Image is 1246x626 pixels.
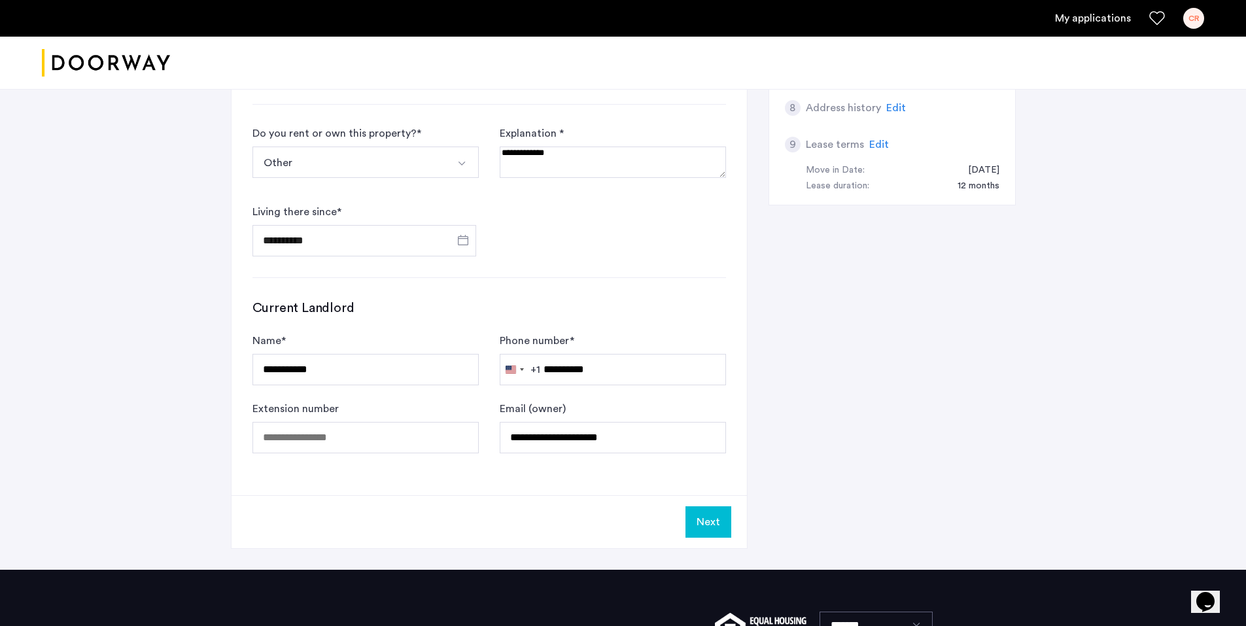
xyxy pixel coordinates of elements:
label: Email (owner) [500,401,566,417]
div: 9 [785,137,801,152]
button: Select option [447,147,479,178]
label: Living there since * [252,204,341,220]
div: 09/15/2025 [955,163,999,179]
img: arrow [457,158,467,169]
h3: Current Landlord [252,299,726,317]
label: Extension number [252,401,339,417]
label: Explanation * [500,126,726,141]
button: Select option [252,147,448,178]
div: +1 [530,362,540,377]
span: Edit [869,139,889,150]
a: My application [1055,10,1131,26]
h5: Lease terms [806,137,864,152]
a: Favorites [1149,10,1165,26]
label: Name * [252,333,286,349]
span: Edit [886,103,906,113]
div: Move in Date: [806,163,865,179]
button: Open calendar [455,232,471,248]
div: Do you rent or own this property? * [252,126,421,141]
button: Selected country [500,355,540,385]
button: Next [685,506,731,538]
iframe: chat widget [1191,574,1233,613]
div: 12 months [944,179,999,194]
img: logo [42,39,170,88]
div: 8 [785,100,801,116]
a: Cazamio logo [42,39,170,88]
div: CR [1183,8,1204,29]
h5: Address history [806,100,881,116]
label: Phone number * [500,333,574,349]
div: Lease duration: [806,179,869,194]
